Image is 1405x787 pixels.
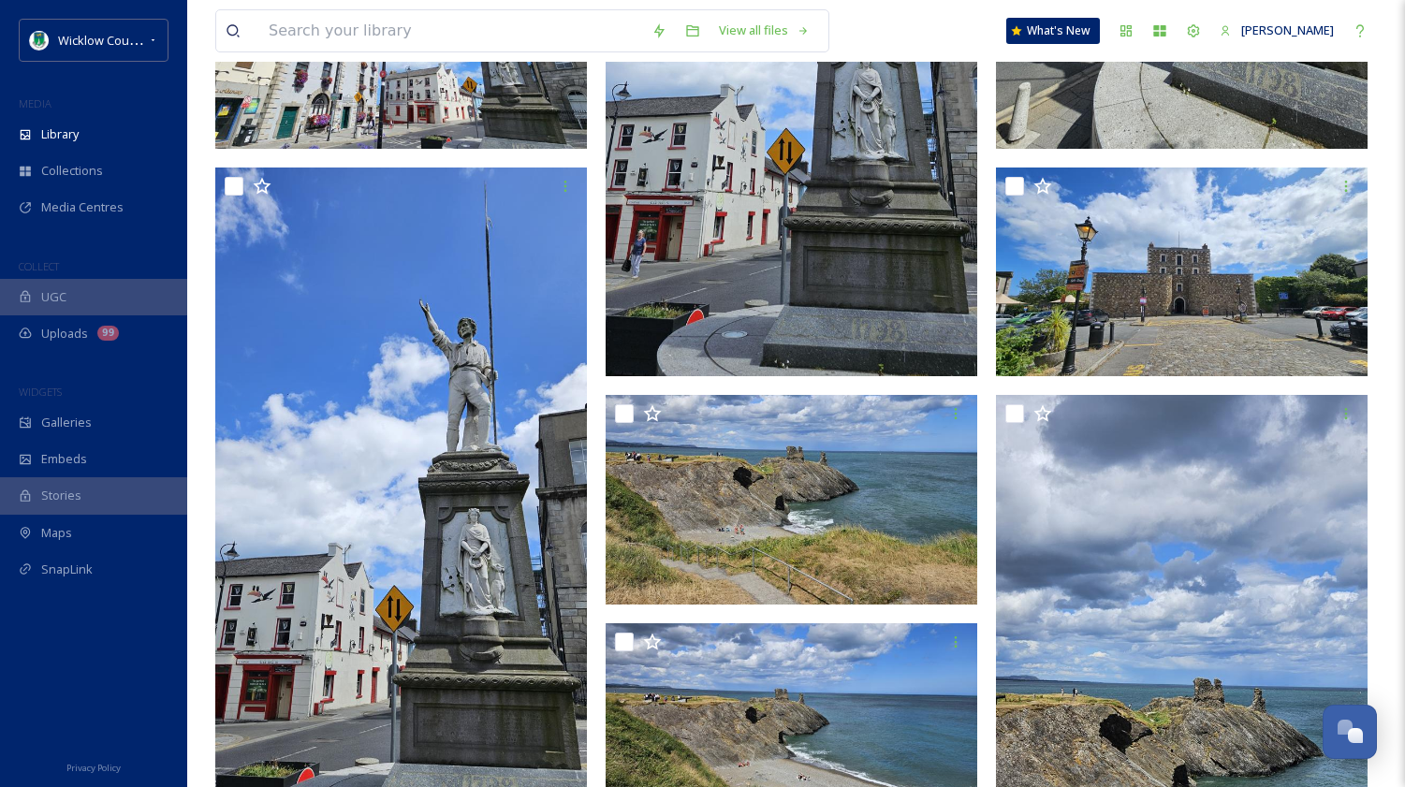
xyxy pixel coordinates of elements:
[41,162,103,180] span: Collections
[41,125,79,143] span: Library
[41,561,93,578] span: SnapLink
[41,198,124,216] span: Media Centres
[41,450,87,468] span: Embeds
[41,288,66,306] span: UGC
[710,12,819,49] a: View all files
[66,762,121,774] span: Privacy Policy
[606,395,977,604] img: 20250714_141841-Wicklow%20County%20Council.jpg
[58,31,190,49] span: Wicklow County Council
[19,96,51,110] span: MEDIA
[996,168,1368,376] img: 20250714_142827-Wicklow%20County%20Council.jpg
[19,385,62,399] span: WIDGETS
[1323,705,1377,759] button: Open Chat
[66,755,121,778] a: Privacy Policy
[1006,18,1100,44] a: What's New
[41,524,72,542] span: Maps
[41,487,81,504] span: Stories
[259,10,642,51] input: Search your library
[1241,22,1334,38] span: [PERSON_NAME]
[19,259,59,273] span: COLLECT
[1210,12,1343,49] a: [PERSON_NAME]
[97,326,119,341] div: 99
[41,414,92,431] span: Galleries
[41,325,88,342] span: Uploads
[30,31,49,50] img: download%20(9).png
